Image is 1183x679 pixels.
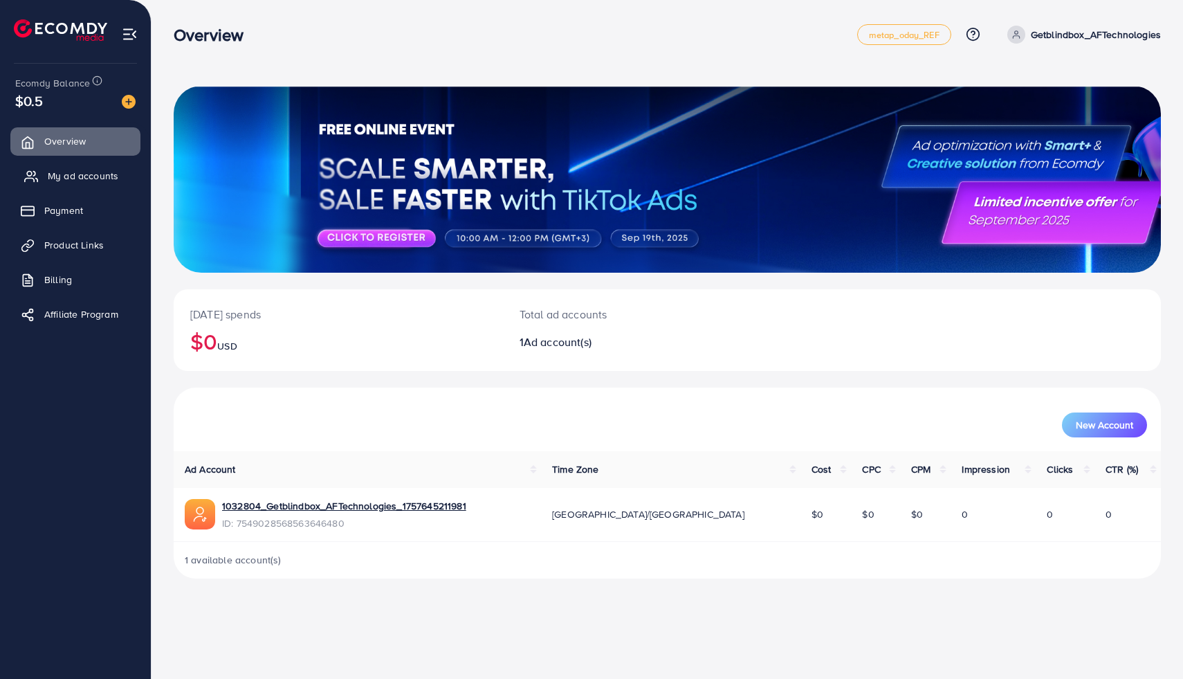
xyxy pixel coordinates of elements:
[962,507,968,521] span: 0
[1106,462,1138,476] span: CTR (%)
[552,462,598,476] span: Time Zone
[185,553,282,567] span: 1 available account(s)
[10,300,140,328] a: Affiliate Program
[1047,462,1073,476] span: Clicks
[10,231,140,259] a: Product Links
[190,328,486,354] h2: $0
[857,24,951,45] a: metap_oday_REF
[911,462,930,476] span: CPM
[1047,507,1053,521] span: 0
[862,462,880,476] span: CPC
[15,91,44,111] span: $0.5
[520,306,733,323] p: Total ad accounts
[15,76,90,90] span: Ecomdy Balance
[1106,507,1112,521] span: 0
[869,30,939,39] span: metap_oday_REF
[10,197,140,224] a: Payment
[911,507,923,521] span: $0
[811,507,823,521] span: $0
[222,499,466,513] a: 1032804_Getblindbox_AFTechnologies_1757645211981
[174,25,255,45] h3: Overview
[10,127,140,155] a: Overview
[520,336,733,349] h2: 1
[1031,26,1161,43] p: Getblindbox_AFTechnologies
[524,334,591,350] span: Ad account(s)
[222,516,466,530] span: ID: 7549028568563646480
[1002,26,1161,44] a: Getblindbox_AFTechnologies
[1062,413,1147,437] button: New Account
[552,507,744,521] span: [GEOGRAPHIC_DATA]/[GEOGRAPHIC_DATA]
[190,306,486,323] p: [DATE] spends
[122,26,138,42] img: menu
[44,273,72,287] span: Billing
[44,307,118,321] span: Affiliate Program
[10,162,140,190] a: My ad accounts
[44,238,104,252] span: Product Links
[185,499,215,529] img: ic-ads-acc.e4c84228.svg
[44,203,83,217] span: Payment
[14,19,107,41] img: logo
[1076,420,1133,430] span: New Account
[48,169,118,183] span: My ad accounts
[44,134,86,148] span: Overview
[811,462,832,476] span: Cost
[217,339,237,353] span: USD
[962,462,1010,476] span: Impression
[10,266,140,293] a: Billing
[122,95,136,109] img: image
[862,507,874,521] span: $0
[185,462,236,476] span: Ad Account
